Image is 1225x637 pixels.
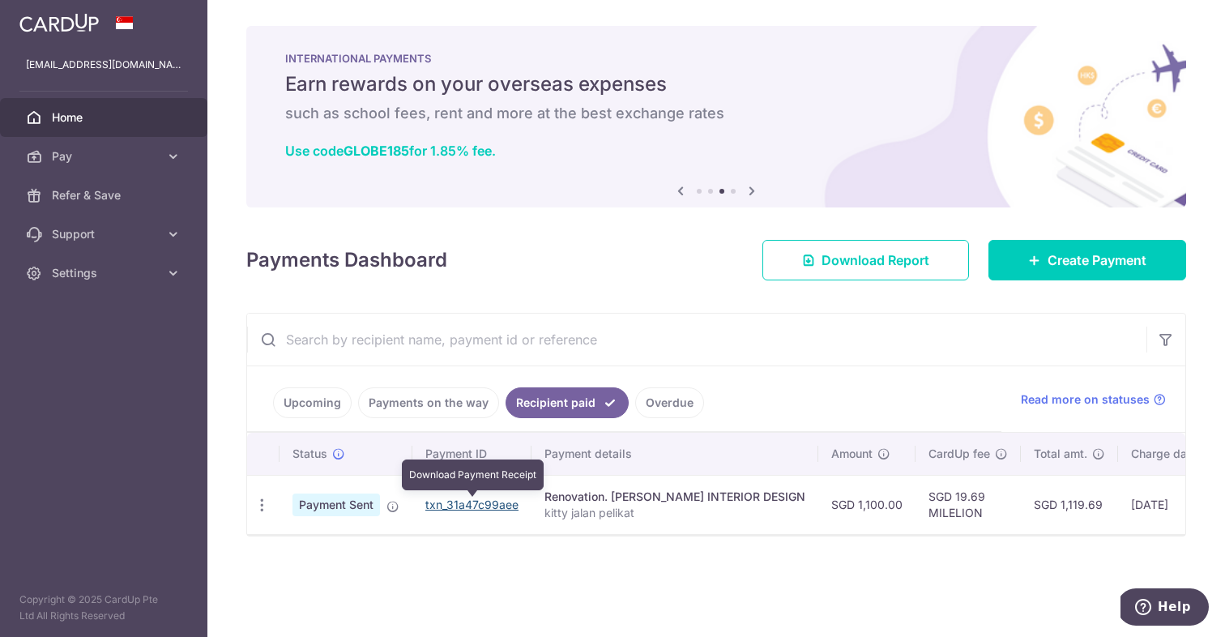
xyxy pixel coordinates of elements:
a: Read more on statuses [1021,391,1166,408]
span: Download Report [822,250,929,270]
h6: such as school fees, rent and more at the best exchange rates [285,104,1147,123]
div: Renovation. [PERSON_NAME] INTERIOR DESIGN [544,489,805,505]
a: Create Payment [988,240,1186,280]
span: Amount [831,446,873,462]
td: SGD 1,100.00 [818,475,916,534]
a: Upcoming [273,387,352,418]
iframe: Opens a widget where you can find more information [1120,588,1209,629]
span: Status [292,446,327,462]
p: INTERNATIONAL PAYMENTS [285,52,1147,65]
p: [EMAIL_ADDRESS][DOMAIN_NAME] [26,57,181,73]
span: Settings [52,265,159,281]
span: Refer & Save [52,187,159,203]
b: GLOBE185 [344,143,409,159]
a: Payments on the way [358,387,499,418]
td: SGD 19.69 MILELION [916,475,1021,534]
span: Home [52,109,159,126]
span: Support [52,226,159,242]
div: Download Payment Receipt [402,460,544,490]
span: Charge date [1131,446,1197,462]
span: Total amt. [1034,446,1087,462]
span: Payment Sent [292,494,380,516]
a: txn_31a47c99aee [425,498,519,511]
h5: Earn rewards on your overseas expenses [285,71,1147,97]
a: Recipient paid [506,387,629,418]
th: Payment ID [412,433,531,475]
img: CardUp [19,13,99,32]
td: SGD 1,119.69 [1021,475,1118,534]
input: Search by recipient name, payment id or reference [247,314,1146,366]
th: Payment details [531,433,818,475]
a: Overdue [635,387,704,418]
a: Use codeGLOBE185for 1.85% fee. [285,143,496,159]
h4: Payments Dashboard [246,246,447,275]
span: Create Payment [1048,250,1146,270]
span: Read more on statuses [1021,391,1150,408]
p: kitty jalan pelikat [544,505,805,521]
a: Download Report [762,240,969,280]
span: Pay [52,148,159,165]
img: International Payment Banner [246,26,1186,207]
span: CardUp fee [928,446,990,462]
